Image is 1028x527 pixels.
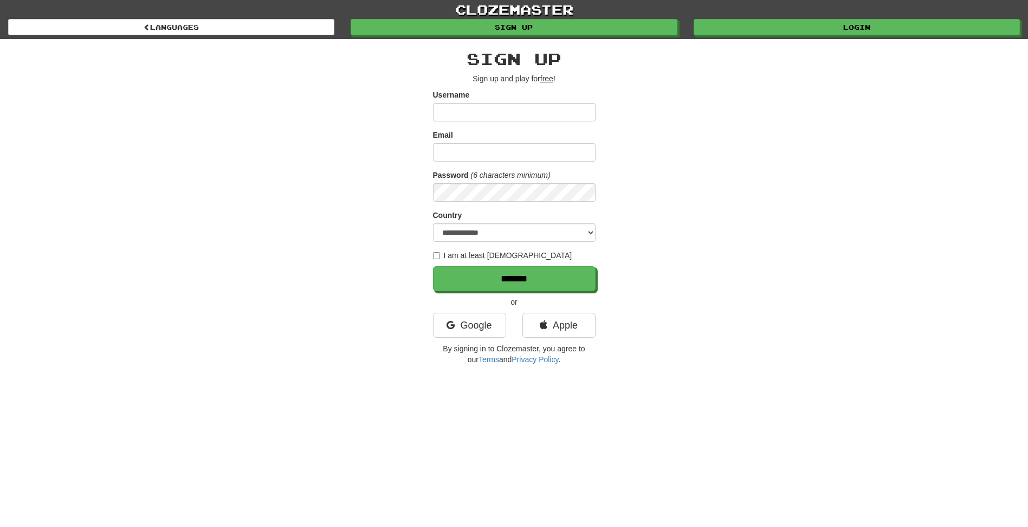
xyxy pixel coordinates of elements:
a: Apple [522,313,596,338]
label: Username [433,89,470,100]
input: I am at least [DEMOGRAPHIC_DATA] [433,252,440,259]
label: I am at least [DEMOGRAPHIC_DATA] [433,250,572,261]
a: Privacy Policy [512,355,558,364]
h2: Sign up [433,50,596,68]
label: Email [433,130,453,140]
label: Password [433,170,469,181]
p: or [433,297,596,307]
a: Languages [8,19,334,35]
a: Terms [479,355,499,364]
label: Country [433,210,462,221]
em: (6 characters minimum) [471,171,551,179]
a: Sign up [351,19,677,35]
a: Login [694,19,1020,35]
u: free [540,74,553,83]
p: By signing in to Clozemaster, you agree to our and . [433,343,596,365]
p: Sign up and play for ! [433,73,596,84]
a: Google [433,313,506,338]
